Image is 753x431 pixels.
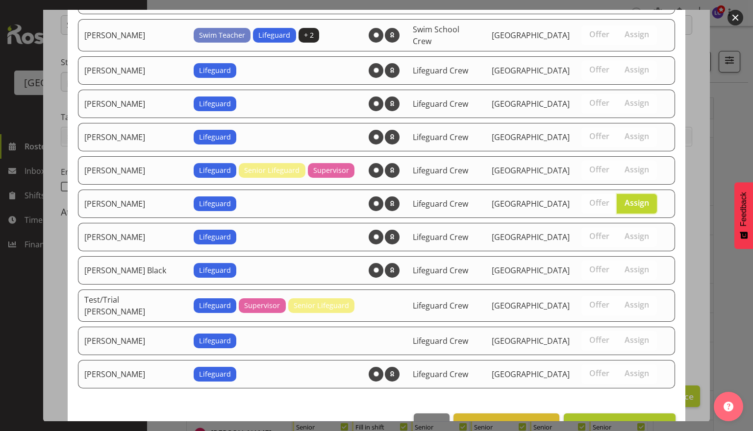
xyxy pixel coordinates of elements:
[589,98,609,108] span: Offer
[78,90,188,118] td: [PERSON_NAME]
[78,19,188,51] td: [PERSON_NAME]
[199,165,231,176] span: Lifeguard
[244,165,300,176] span: Senior Lifeguard
[492,65,570,76] span: [GEOGRAPHIC_DATA]
[199,335,231,346] span: Lifeguard
[492,30,570,41] span: [GEOGRAPHIC_DATA]
[199,232,231,242] span: Lifeguard
[413,300,468,311] span: Lifeguard Crew
[413,335,468,346] span: Lifeguard Crew
[625,300,649,310] span: Assign
[244,300,280,311] span: Supervisor
[625,131,649,141] span: Assign
[589,368,609,378] span: Offer
[413,132,468,143] span: Lifeguard Crew
[589,198,609,208] span: Offer
[78,190,188,218] td: [PERSON_NAME]
[78,56,188,85] td: [PERSON_NAME]
[492,165,570,176] span: [GEOGRAPHIC_DATA]
[294,300,349,311] span: Senior Lifeguard
[413,65,468,76] span: Lifeguard Crew
[78,123,188,151] td: [PERSON_NAME]
[570,418,669,430] span: Assign [PERSON_NAME]
[625,335,649,345] span: Assign
[78,327,188,355] td: [PERSON_NAME]
[304,30,314,41] span: + 2
[413,165,468,176] span: Lifeguard Crew
[199,300,231,311] span: Lifeguard
[78,156,188,185] td: [PERSON_NAME]
[492,335,570,346] span: [GEOGRAPHIC_DATA]
[589,65,609,74] span: Offer
[413,265,468,276] span: Lifeguard Crew
[589,131,609,141] span: Offer
[492,300,570,311] span: [GEOGRAPHIC_DATA]
[589,264,609,274] span: Offer
[199,65,231,76] span: Lifeguard
[625,368,649,378] span: Assign
[625,198,649,208] span: Assign
[413,369,468,380] span: Lifeguard Crew
[492,369,570,380] span: [GEOGRAPHIC_DATA]
[492,198,570,209] span: [GEOGRAPHIC_DATA]
[625,165,649,174] span: Assign
[199,30,245,41] span: Swim Teacher
[625,231,649,241] span: Assign
[589,231,609,241] span: Offer
[78,256,188,285] td: [PERSON_NAME] Black
[413,232,468,242] span: Lifeguard Crew
[258,30,290,41] span: Lifeguard
[589,300,609,310] span: Offer
[739,192,748,226] span: Feedback
[420,418,443,431] span: Close
[625,65,649,74] span: Assign
[625,264,649,274] span: Assign
[313,165,349,176] span: Supervisor
[460,418,553,431] span: View Unavailable Staff
[199,98,231,109] span: Lifeguard
[492,132,570,143] span: [GEOGRAPHIC_DATA]
[625,29,649,39] span: Assign
[413,198,468,209] span: Lifeguard Crew
[589,165,609,174] span: Offer
[78,360,188,388] td: [PERSON_NAME]
[724,402,733,411] img: help-xxl-2.png
[78,223,188,251] td: [PERSON_NAME]
[492,98,570,109] span: [GEOGRAPHIC_DATA]
[413,24,459,47] span: Swim School Crew
[734,182,753,249] button: Feedback - Show survey
[492,232,570,242] span: [GEOGRAPHIC_DATA]
[589,335,609,345] span: Offer
[199,369,231,380] span: Lifeguard
[78,289,188,322] td: Test/Trial [PERSON_NAME]
[625,98,649,108] span: Assign
[199,265,231,276] span: Lifeguard
[199,132,231,143] span: Lifeguard
[492,265,570,276] span: [GEOGRAPHIC_DATA]
[199,198,231,209] span: Lifeguard
[589,29,609,39] span: Offer
[413,98,468,109] span: Lifeguard Crew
